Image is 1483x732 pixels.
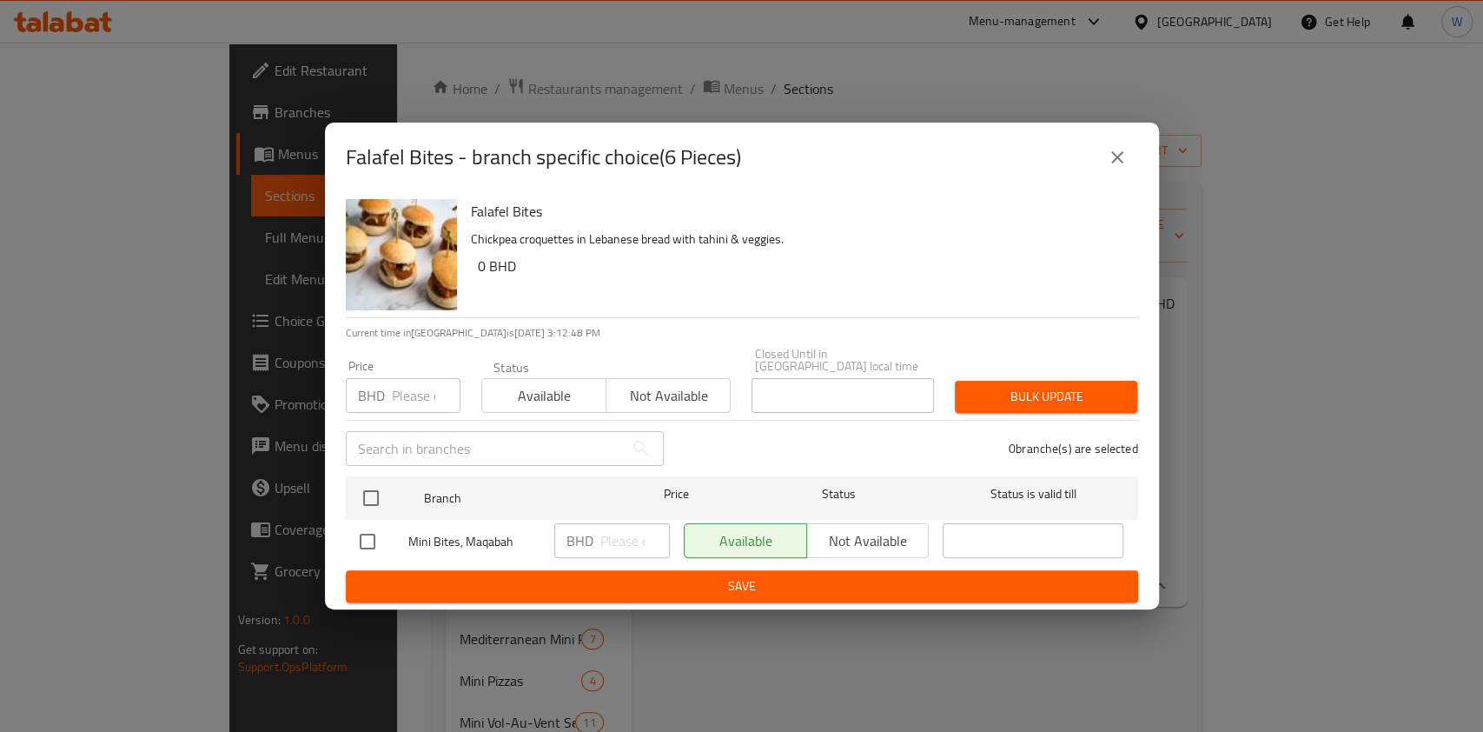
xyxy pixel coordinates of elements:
p: Chickpea croquettes in Lebanese bread with tahini & veggies. [471,229,1124,250]
span: Price [619,483,734,505]
p: 0 branche(s) are selected [1009,440,1138,457]
p: Current time in [GEOGRAPHIC_DATA] is [DATE] 3:12:48 PM [346,325,1138,341]
button: Not available [606,378,731,413]
span: Status is valid till [943,483,1123,505]
input: Please enter price [600,523,670,558]
input: Please enter price [392,378,460,413]
button: Available [481,378,606,413]
span: Status [748,483,929,505]
span: Not available [613,383,724,409]
button: close [1096,136,1138,178]
span: Save [360,576,1124,597]
img: Falafel Bites [346,199,457,310]
h6: Falafel Bites [471,199,1124,223]
span: Bulk update [969,386,1123,408]
p: BHD [566,530,593,551]
h6: 0 BHD [478,254,1124,278]
input: Search in branches [346,431,624,466]
span: Available [489,383,599,409]
span: Mini Bites, Maqabah [408,531,540,553]
p: BHD [358,385,385,406]
button: Bulk update [955,381,1137,413]
span: Branch [424,488,605,509]
button: Save [346,570,1138,602]
h2: Falafel Bites - branch specific choice(6 Pieces) [346,143,741,171]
